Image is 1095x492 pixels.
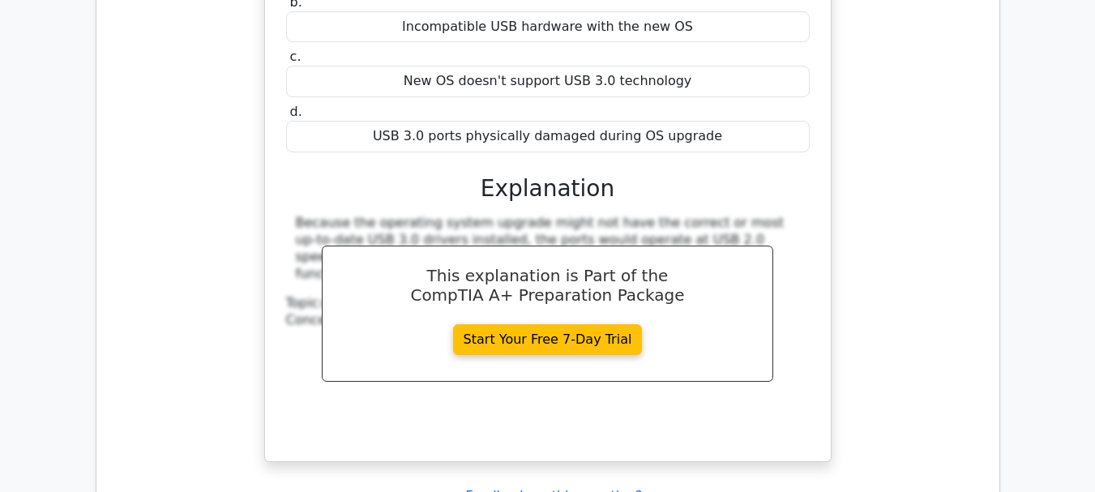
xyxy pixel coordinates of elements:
[286,11,810,43] div: Incompatible USB hardware with the new OS
[296,175,800,203] h3: Explanation
[286,295,810,312] div: Topic:
[286,121,810,152] div: USB 3.0 ports physically damaged during OS upgrade
[286,66,810,97] div: New OS doesn't support USB 3.0 technology
[296,215,800,282] div: Because the operating system upgrade might not have the correct or most up-to-date USB 3.0 driver...
[290,104,302,119] span: d.
[286,312,810,329] div: Concept:
[453,324,643,355] a: Start Your Free 7-Day Trial
[290,49,302,64] span: c.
